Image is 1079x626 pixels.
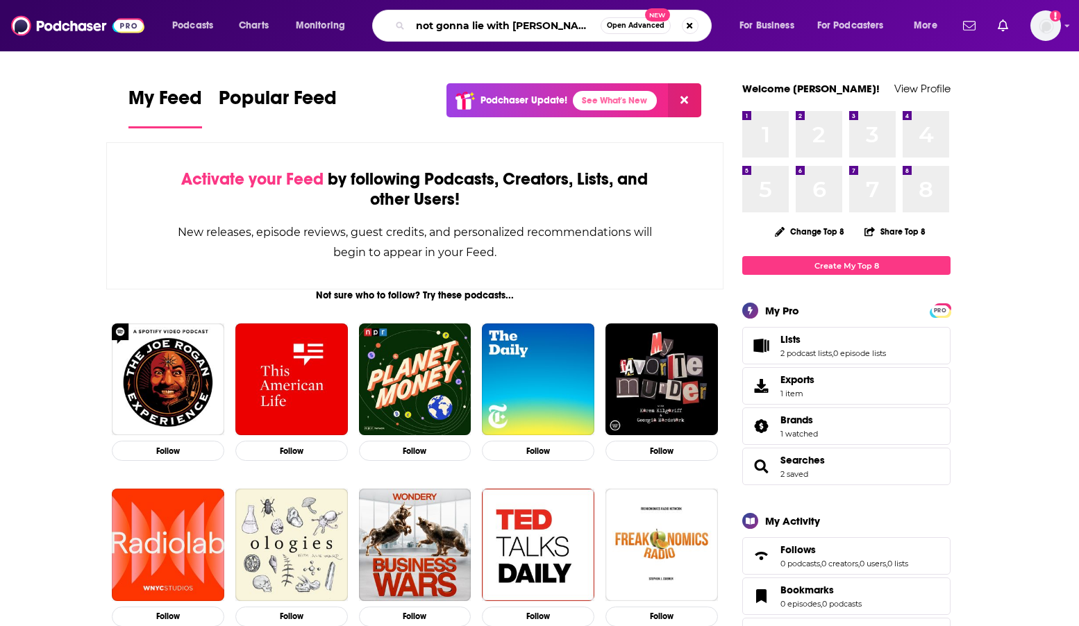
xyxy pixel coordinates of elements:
span: Activate your Feed [181,169,324,189]
span: Exports [780,373,814,386]
div: Search podcasts, credits, & more... [385,10,725,42]
span: 1 item [780,389,814,398]
img: Business Wars [359,489,471,601]
a: Lists [780,333,886,346]
a: Welcome [PERSON_NAME]! [742,82,880,95]
a: 0 podcasts [780,559,820,568]
a: My Feed [128,86,202,128]
button: Follow [482,441,594,461]
span: Brands [742,407,951,445]
button: Follow [112,441,224,461]
button: Change Top 8 [767,223,853,240]
img: Podchaser - Follow, Share and Rate Podcasts [11,12,144,39]
a: 0 episode lists [833,348,886,358]
img: Ologies with Alie Ward [235,489,348,601]
div: New releases, episode reviews, guest credits, and personalized recommendations will begin to appe... [176,222,653,262]
a: Follows [780,543,908,556]
a: View Profile [894,82,951,95]
span: , [858,559,860,568]
img: TED Talks Daily [482,489,594,601]
input: Search podcasts, credits, & more... [410,15,601,37]
span: Brands [780,414,813,426]
a: Charts [230,15,277,37]
span: , [821,599,822,609]
div: My Pro [765,304,799,317]
span: Follows [742,537,951,575]
span: Open Advanced [607,22,664,29]
button: Follow [235,441,348,461]
span: Lists [742,327,951,364]
button: open menu [286,15,363,37]
span: My Feed [128,86,202,118]
img: Planet Money [359,323,471,436]
img: Radiolab [112,489,224,601]
a: Brands [747,416,775,436]
a: 2 podcast lists [780,348,832,358]
button: open menu [808,15,904,37]
div: My Activity [765,514,820,527]
a: PRO [932,305,948,315]
span: New [645,8,670,22]
a: Exports [742,367,951,405]
img: The Joe Rogan Experience [112,323,224,436]
a: 2 saved [780,469,808,479]
a: 1 watched [780,429,818,439]
button: Follow [359,441,471,461]
span: Follows [780,543,816,556]
a: Create My Top 8 [742,256,951,275]
span: , [820,559,821,568]
span: For Podcasters [817,16,884,35]
img: Freakonomics Radio [605,489,718,601]
div: Not sure who to follow? Try these podcasts... [106,289,723,301]
span: Charts [239,16,269,35]
a: Searches [780,454,825,466]
img: This American Life [235,323,348,436]
span: , [886,559,887,568]
button: Open AdvancedNew [601,17,671,34]
a: Searches [747,457,775,476]
a: Brands [780,414,818,426]
button: open menu [904,15,955,37]
span: Bookmarks [742,577,951,615]
a: 0 creators [821,559,858,568]
a: 0 episodes [780,599,821,609]
p: Podchaser Update! [480,94,567,106]
span: Searches [742,448,951,485]
div: by following Podcasts, Creators, Lists, and other Users! [176,169,653,210]
a: 0 users [860,559,886,568]
span: Logged in as rowan.sullivan [1030,10,1061,41]
span: For Business [739,16,794,35]
span: Popular Feed [219,86,337,118]
button: Show profile menu [1030,10,1061,41]
span: Bookmarks [780,584,834,596]
button: open menu [730,15,812,37]
span: Monitoring [296,16,345,35]
button: Follow [605,441,718,461]
button: open menu [162,15,231,37]
a: Show notifications dropdown [992,14,1014,37]
a: Lists [747,336,775,355]
a: Bookmarks [780,584,862,596]
a: My Favorite Murder with Karen Kilgariff and Georgia Hardstark [605,323,718,436]
a: 0 podcasts [822,599,862,609]
img: The Daily [482,323,594,436]
span: More [914,16,937,35]
span: , [832,348,833,358]
svg: Add a profile image [1050,10,1061,22]
a: Show notifications dropdown [957,14,981,37]
a: Bookmarks [747,586,775,606]
a: Follows [747,546,775,566]
span: Lists [780,333,801,346]
a: Popular Feed [219,86,337,128]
